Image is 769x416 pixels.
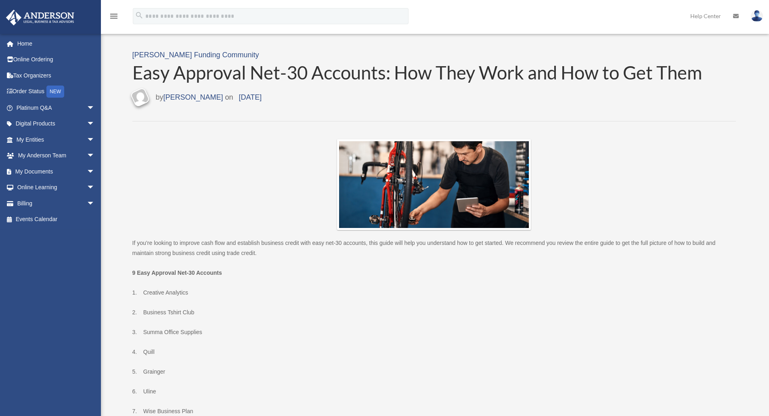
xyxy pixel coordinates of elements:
[6,67,107,84] a: Tax Organizers
[132,62,736,84] a: Easy Approval Net-30 Accounts: How They Work and How to Get Them
[6,180,107,196] a: Online Learningarrow_drop_down
[132,270,222,276] b: 9 Easy Approval Net-30 Accounts
[6,211,107,228] a: Events Calendar
[6,84,107,100] a: Order StatusNEW
[751,10,763,22] img: User Pic
[6,36,107,52] a: Home
[6,195,107,211] a: Billingarrow_drop_down
[109,11,119,21] i: menu
[6,116,107,132] a: Digital Productsarrow_drop_down
[132,288,736,298] p: 1. Creative Analytics
[6,52,107,68] a: Online Ordering
[109,14,119,21] a: menu
[6,163,107,180] a: My Documentsarrow_drop_down
[135,11,144,20] i: search
[6,132,107,148] a: My Entitiesarrow_drop_down
[132,327,736,337] p: 3. Summa Office Supplies
[225,91,268,104] span: on
[132,387,736,397] p: 6. Uline
[132,238,736,258] p: If you’re looking to improve cash flow and establish business credit with easy net-30 accounts, t...
[132,307,736,318] p: 2. Business Tshirt Club
[156,91,223,104] span: by
[87,132,103,148] span: arrow_drop_down
[163,93,223,101] a: [PERSON_NAME]
[132,367,736,377] p: 5. Grainger
[4,10,77,25] img: Anderson Advisors Platinum Portal
[87,116,103,132] span: arrow_drop_down
[87,195,103,212] span: arrow_drop_down
[6,148,107,164] a: My Anderson Teamarrow_drop_down
[132,61,702,84] span: Easy Approval Net-30 Accounts: How They Work and How to Get Them
[132,347,736,357] p: 4. Quill
[46,86,64,98] div: NEW
[132,51,259,59] a: [PERSON_NAME] Funding Community
[87,100,103,116] span: arrow_drop_down
[87,180,103,196] span: arrow_drop_down
[87,163,103,180] span: arrow_drop_down
[87,148,103,164] span: arrow_drop_down
[233,93,268,101] a: [DATE]
[6,100,107,116] a: Platinum Q&Aarrow_drop_down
